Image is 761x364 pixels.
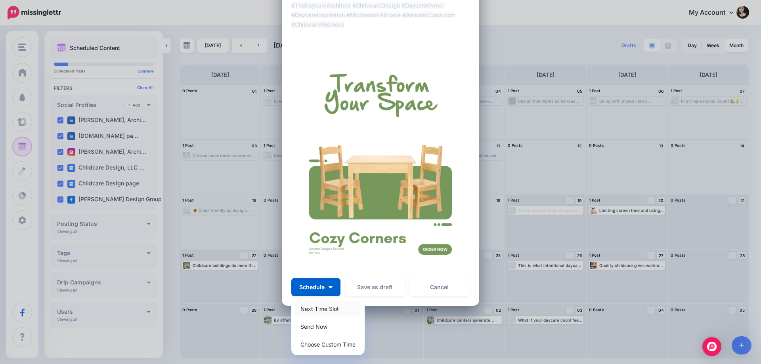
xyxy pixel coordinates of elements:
button: Schedule [291,278,340,296]
a: Next Time Slot [294,301,361,316]
a: Send Now [294,319,361,334]
button: Save as draft [344,278,405,296]
div: Schedule [291,298,365,355]
img: G6DK1T2G1BDZUI4MK1645ZW43OHC4K3M.jpg [291,50,470,273]
span: Schedule [299,284,325,290]
a: Choose Custom Time [294,337,361,352]
a: Cancel [409,278,470,296]
img: arrow-down-white.png [329,286,333,288]
div: Open Intercom Messenger [702,337,721,356]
